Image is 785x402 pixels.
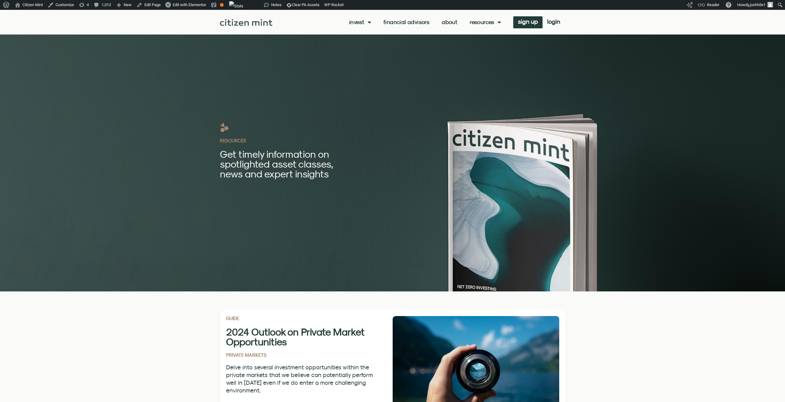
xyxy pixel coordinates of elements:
p: Delve into several investment opportunities within the private markets that we believe can potent... [226,363,374,394]
h2: PRIVATE MARKETS [226,353,393,357]
h2: Get timely information on spotlighted asset classes, news and expert insights [220,149,358,179]
a: login [543,16,565,28]
a: sign up [513,16,543,28]
h2: 2024 Outlook on Private Market Opportunities [226,327,374,347]
h2: GUIDE [226,316,393,321]
span: Edit with Elementor [173,2,206,7]
a: Invest [349,19,371,25]
h2: RESOURCES [220,138,413,143]
a: Resources [470,19,501,25]
div: OK [220,3,224,7]
img: Views over 48 hours. Click for more Jetpack Stats. [229,1,243,11]
nav: Menu [349,19,501,25]
span: joshhile1 [750,2,766,7]
span: sign up [518,19,538,24]
span: login [547,19,560,24]
a: About [442,19,457,25]
a: Financial Advisors [383,19,429,25]
img: Citizen Mint [220,19,273,26]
